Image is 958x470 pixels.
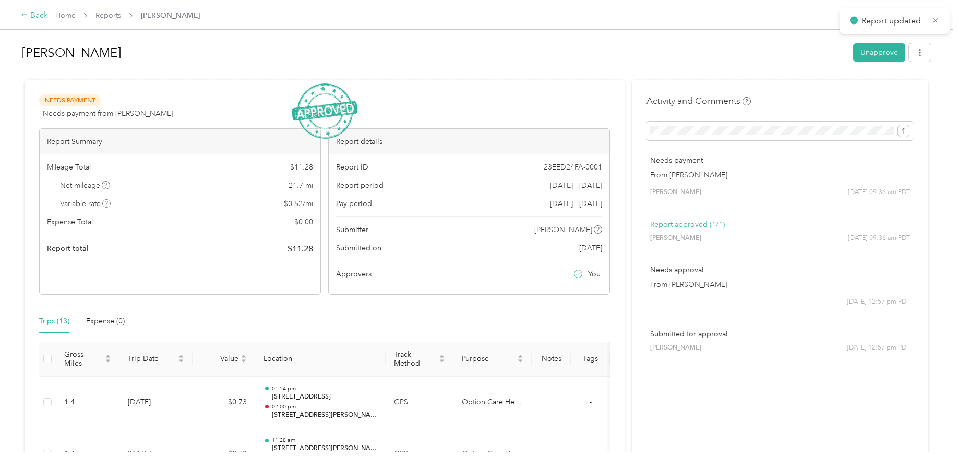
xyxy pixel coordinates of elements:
[550,180,602,191] span: [DATE] - [DATE]
[22,40,846,65] h1: Bowers
[43,108,173,119] span: Needs payment from [PERSON_NAME]
[141,10,200,21] span: [PERSON_NAME]
[590,397,592,406] span: -
[861,15,924,28] p: Report updated
[650,188,701,197] span: [PERSON_NAME]
[329,129,609,154] div: Report details
[47,216,93,227] span: Expense Total
[272,385,377,392] p: 01:54 pm
[241,358,247,364] span: caret-down
[39,316,69,327] div: Trips (13)
[119,377,193,429] td: [DATE]
[394,350,437,368] span: Track Method
[119,342,193,377] th: Trip Date
[646,94,751,107] h4: Activity and Comments
[294,216,313,227] span: $ 0.00
[650,170,910,180] p: From [PERSON_NAME]
[439,353,445,359] span: caret-up
[588,269,601,280] span: You
[336,162,368,173] span: Report ID
[847,343,910,353] span: [DATE] 12:57 pm PDT
[272,411,377,420] p: [STREET_ADDRESS][PERSON_NAME]
[21,9,48,22] div: Back
[95,11,121,20] a: Reports
[40,129,320,154] div: Report Summary
[650,343,701,353] span: [PERSON_NAME]
[517,353,523,359] span: caret-up
[453,377,532,429] td: Option Care Health
[292,83,357,139] img: ApprovedStamp
[56,342,119,377] th: Gross Miles
[336,198,372,209] span: Pay period
[272,444,377,453] p: [STREET_ADDRESS][PERSON_NAME]
[847,297,910,307] span: [DATE] 12:57 pm PDT
[650,329,910,340] p: Submitted for approval
[848,234,910,243] span: [DATE] 09:36 am PDT
[60,180,111,191] span: Net mileage
[550,198,602,209] span: Go to pay period
[60,198,111,209] span: Variable rate
[650,234,701,243] span: [PERSON_NAME]
[848,188,910,197] span: [DATE] 09:36 am PDT
[290,162,313,173] span: $ 11.28
[336,180,384,191] span: Report period
[439,358,445,364] span: caret-down
[453,342,532,377] th: Purpose
[650,264,910,275] p: Needs approval
[241,353,247,359] span: caret-up
[336,269,372,280] span: Approvers
[64,350,103,368] span: Gross Miles
[272,437,377,444] p: 11:28 am
[386,342,453,377] th: Track Method
[193,377,255,429] td: $0.73
[178,353,184,359] span: caret-up
[650,155,910,166] p: Needs payment
[86,316,125,327] div: Expense (0)
[178,358,184,364] span: caret-down
[517,358,523,364] span: caret-down
[284,198,313,209] span: $ 0.52 / mi
[336,224,368,235] span: Submitter
[272,392,377,402] p: [STREET_ADDRESS]
[571,342,610,377] th: Tags
[650,219,910,230] p: Report approved (1/1)
[590,449,592,458] span: -
[56,377,119,429] td: 1.4
[255,342,386,377] th: Location
[386,377,453,429] td: GPS
[336,243,381,254] span: Submitted on
[289,180,313,191] span: 21.7 mi
[193,342,255,377] th: Value
[128,354,176,363] span: Trip Date
[105,353,111,359] span: caret-up
[544,162,602,173] span: 23EED24FA-0001
[47,243,89,254] span: Report total
[650,279,910,290] p: From [PERSON_NAME]
[272,403,377,411] p: 02:00 pm
[462,354,515,363] span: Purpose
[47,162,91,173] span: Mileage Total
[55,11,76,20] a: Home
[105,358,111,364] span: caret-down
[201,354,238,363] span: Value
[534,224,592,235] span: [PERSON_NAME]
[288,243,313,255] span: $ 11.28
[39,94,101,106] span: Needs Payment
[853,43,905,62] button: Unapprove
[532,342,571,377] th: Notes
[579,243,602,254] span: [DATE]
[900,412,958,470] iframe: Everlance-gr Chat Button Frame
